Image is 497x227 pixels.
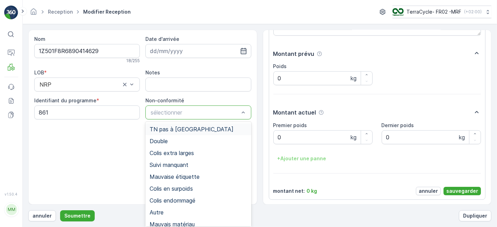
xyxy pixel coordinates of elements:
img: terracycle.png [392,8,404,16]
button: TerraCycle- FR02 -MRF(+02:00) [392,6,491,18]
span: v 1.50.4 [4,192,18,196]
button: Dupliquer [459,210,491,221]
button: annuler [416,187,441,195]
label: Non-conformité [145,97,184,103]
p: Montant actuel [273,108,316,117]
input: dd/mm/yyyy [145,44,251,58]
label: LOB [34,69,44,75]
span: Double [150,138,168,144]
p: sauvegarder [446,188,478,195]
label: Poids [273,63,287,69]
p: annuler [33,212,52,219]
p: sélectionner [151,108,239,117]
span: Mauvaise étiquette [150,174,200,180]
a: Reception [48,9,73,15]
img: logo [4,6,18,20]
label: Identifiant du programme [34,97,96,103]
p: kg [351,74,356,82]
span: Colis extra larges [150,150,194,156]
span: Autre [150,209,164,215]
p: Montant prévu [273,50,315,58]
p: kg [351,133,356,141]
p: annuler [419,188,438,195]
div: Aide Icône d'info-bulle [317,51,322,57]
button: sauvegarder [444,187,481,195]
button: annuler [28,210,56,221]
p: 0 kg [307,188,317,195]
label: Notes [145,69,160,75]
p: kg [459,133,465,141]
label: Date d'arrivée [145,36,179,42]
button: +Ajouter une panne [273,153,331,164]
a: Page d'accueil [30,10,37,16]
span: Modifier Reception [82,8,132,15]
p: ( +02:00 ) [464,9,482,15]
span: Colis en surpoids [150,185,193,192]
label: Premier poids [273,122,307,128]
button: Soumettre [60,210,95,221]
p: TerraCycle- FR02 -MRF [406,8,461,15]
span: TN pas à [GEOGRAPHIC_DATA] [150,126,233,132]
p: Soumettre [64,212,91,219]
label: Nom [34,36,45,42]
p: montant net : [273,188,305,195]
p: 18 / 255 [126,58,140,64]
button: MM [4,198,18,221]
span: Suivi manquant [150,162,188,168]
p: Dupliquer [463,212,487,219]
p: + Ajouter une panne [278,155,326,162]
div: Aide Icône d'info-bulle [318,110,324,115]
label: Dernier poids [382,122,414,128]
span: Colis endommagé [150,197,195,204]
div: MM [6,204,17,215]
